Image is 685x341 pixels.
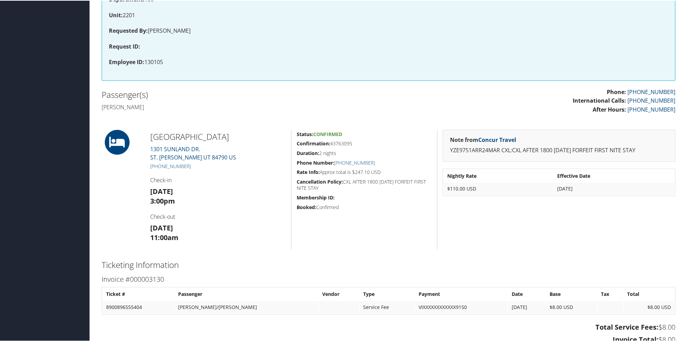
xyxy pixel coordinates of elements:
[297,130,313,137] strong: Status:
[416,301,508,313] td: VIXXXXXXXXXXXX9150
[297,159,334,165] strong: Phone Number:
[102,88,384,100] h2: Passenger(s)
[319,288,359,300] th: Vendor
[598,288,623,300] th: Tax
[624,301,675,313] td: $8.00 USD
[297,149,319,156] strong: Duration:
[150,213,286,220] h4: Check-out
[297,204,316,210] strong: Booked:
[109,57,668,66] p: 130105
[109,42,140,50] strong: Request ID:
[450,145,668,154] p: YZE9751ARR24MAR CXL:CXL AFTER 1800 [DATE] FORFEIT FIRST NITE STAY
[150,145,236,161] a: 1301 SUNLAND DR.ST. [PERSON_NAME] UT 84790 US
[297,139,432,146] h5: 43763095
[416,288,508,300] th: Payment
[150,196,175,205] strong: 3:00pm
[109,26,148,34] strong: Requested By:
[478,135,516,143] a: Concur Travel
[546,301,597,313] td: $8.00 USD
[103,301,174,313] td: 8900896555404
[508,301,546,313] td: [DATE]
[628,105,676,113] a: [PHONE_NUMBER]
[102,274,676,284] h3: Invoice #000003130
[628,87,676,95] a: [PHONE_NUMBER]
[607,87,626,95] strong: Phone:
[109,10,668,19] p: 2201
[554,169,675,182] th: Effective Date
[150,130,286,142] h2: [GEOGRAPHIC_DATA]
[150,162,191,169] a: [PHONE_NUMBER]
[360,301,415,313] td: Service Fee
[297,204,432,210] h5: Confirmed
[102,259,676,270] h2: Ticketing Information
[297,178,343,184] strong: Cancellation Policy:
[450,135,516,143] strong: Note from
[297,149,432,156] h5: 2 nights
[175,301,318,313] td: [PERSON_NAME]/[PERSON_NAME]
[297,194,335,200] strong: Membership ID:
[596,322,659,331] strong: Total Service Fees:
[360,288,415,300] th: Type
[593,105,626,113] strong: After Hours:
[109,58,144,65] strong: Employee ID:
[334,159,375,165] a: [PHONE_NUMBER]
[297,168,432,175] h5: Approx total is $247.10 USD
[554,182,675,195] td: [DATE]
[109,26,668,35] p: [PERSON_NAME]
[313,130,342,137] span: Confirmed
[297,139,330,146] strong: Confirmation:
[150,176,286,183] h4: Check-in
[102,103,384,110] h4: [PERSON_NAME]
[297,178,432,191] h5: CXL AFTER 1800 [DATE] FORFEIT FIRST NITE STAY
[508,288,546,300] th: Date
[150,186,173,196] strong: [DATE]
[150,223,173,232] strong: [DATE]
[150,232,178,242] strong: 11:00am
[175,288,318,300] th: Passenger
[103,288,174,300] th: Ticket #
[109,11,123,18] strong: Unit:
[444,169,553,182] th: Nightly Rate
[624,288,675,300] th: Total
[297,168,320,175] strong: Rate Info:
[102,322,676,332] h3: $8.00
[546,288,597,300] th: Base
[444,182,553,195] td: $110.00 USD
[573,96,626,104] strong: International Calls:
[628,96,676,104] a: [PHONE_NUMBER]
